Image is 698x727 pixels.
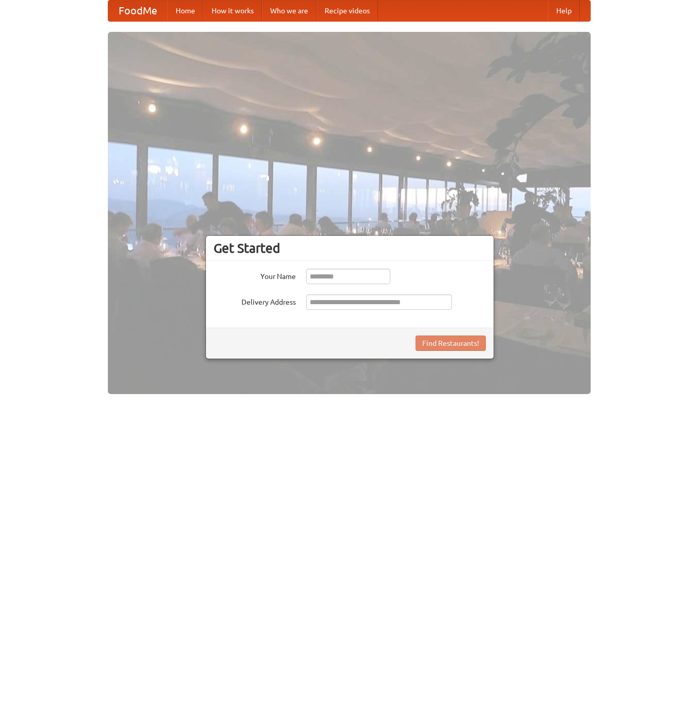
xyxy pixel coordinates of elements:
[548,1,580,21] a: Help
[203,1,262,21] a: How it works
[214,294,296,307] label: Delivery Address
[214,269,296,282] label: Your Name
[316,1,378,21] a: Recipe videos
[214,240,486,256] h3: Get Started
[167,1,203,21] a: Home
[416,335,486,351] button: Find Restaurants!
[262,1,316,21] a: Who we are
[108,1,167,21] a: FoodMe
